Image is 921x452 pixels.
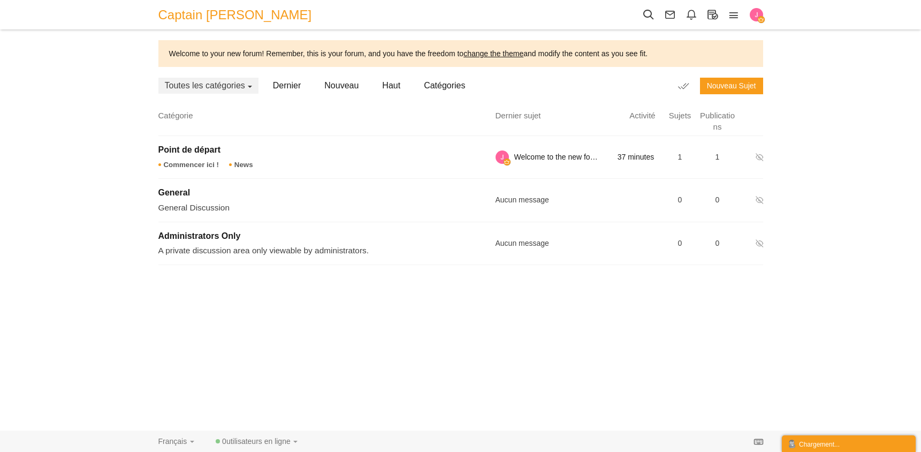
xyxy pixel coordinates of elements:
[678,239,682,247] span: 0
[496,111,541,120] span: Dernier sujet
[158,78,258,94] button: Toutes les catégories
[787,438,910,449] div: Chargement...
[463,49,523,58] a: change the theme
[165,81,245,91] span: Toutes les catégories
[716,195,720,204] span: 0
[216,437,298,446] a: 0
[315,78,368,94] a: Nouveau
[158,231,241,240] span: Administrators Only
[678,153,682,161] span: 1
[226,437,291,446] span: utilisateurs en ligne
[158,145,220,154] span: Point de départ
[496,193,661,207] i: Aucun message
[707,81,756,90] span: Nouveau sujet
[158,3,320,27] a: Captain [PERSON_NAME]
[158,161,219,169] a: Commencer ici !
[158,110,474,121] li: Catégorie
[158,232,241,240] a: Administrators Only
[158,146,220,154] a: Point de départ
[678,195,682,204] span: 0
[716,239,720,247] span: 0
[158,437,187,446] span: Français
[229,161,253,169] a: News
[661,110,699,121] li: Sujets
[373,78,409,94] a: Haut
[624,110,661,121] span: Activité
[496,150,509,164] img: HaEgM0VWESYAAAAASUVORK5CYII=
[750,8,763,21] img: HaEgM0VWESYAAAAASUVORK5CYII=
[415,78,474,94] a: Catégories
[514,150,600,164] a: Welcome to the new forum!
[699,110,736,133] li: Publications
[611,150,661,164] time: 37 minutes
[264,78,310,94] a: Dernier
[496,237,661,250] i: Aucun message
[716,153,720,161] span: 1
[700,78,763,94] a: Nouveau sujet
[158,40,763,67] div: Welcome to your new forum! Remember, this is your forum, and you have the freedom to and modify t...
[158,189,191,197] a: General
